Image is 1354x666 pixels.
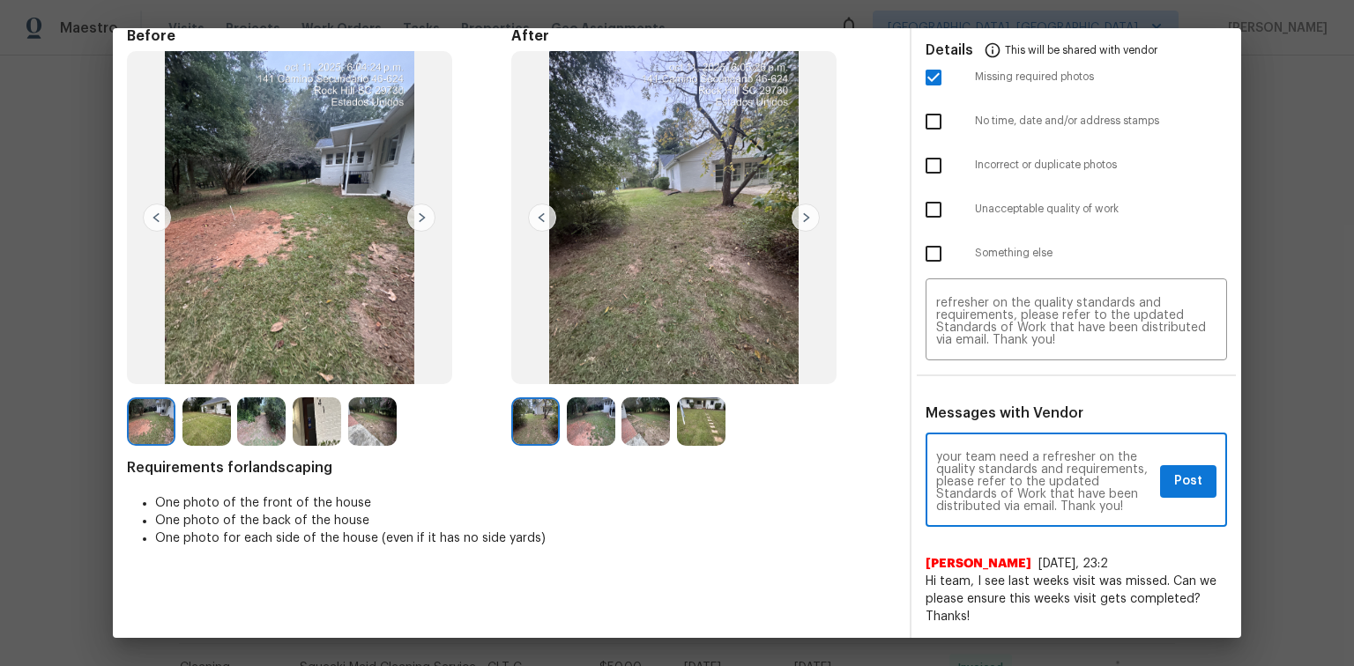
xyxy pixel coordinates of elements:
[511,27,896,45] span: After
[926,573,1227,625] span: Hi team, I see last weeks visit was missed. Can we please ensure this weeks visit gets completed?...
[911,55,1241,100] div: Missing required photos
[975,158,1227,173] span: Incorrect or duplicate photos
[127,27,511,45] span: Before
[926,28,973,70] span: Details
[936,297,1216,346] textarea: Maintenance Audit Team: Hello! Unfortunately, this Landscaping visit completed on [DATE] has been...
[127,459,896,477] span: Requirements for landscaping
[528,203,556,232] img: left-chevron-button-url
[155,494,896,512] li: One photo of the front of the house
[1038,558,1108,570] span: [DATE], 23:2
[1005,28,1157,70] span: This will be shared with vendor
[975,202,1227,217] span: Unacceptable quality of work
[407,203,435,232] img: right-chevron-button-url
[155,529,896,547] li: One photo for each side of the house (even if it has no side yards)
[155,512,896,529] li: One photo of the back of the house
[792,203,820,232] img: right-chevron-button-url
[975,246,1227,261] span: Something else
[926,406,1083,420] span: Messages with Vendor
[143,203,171,232] img: left-chevron-button-url
[975,70,1227,85] span: Missing required photos
[1174,470,1202,492] span: Post
[975,114,1227,129] span: No time, date and/or address stamps
[911,144,1241,188] div: Incorrect or duplicate photos
[911,188,1241,232] div: Unacceptable quality of work
[936,451,1153,513] textarea: Maintenance Audit Team: Hello! Unfortunately, this Landscaping visit completed on [DATE] has been...
[911,100,1241,144] div: No time, date and/or address stamps
[1160,465,1216,498] button: Post
[911,232,1241,276] div: Something else
[926,555,1031,573] span: [PERSON_NAME]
